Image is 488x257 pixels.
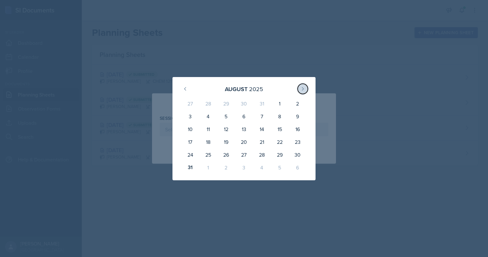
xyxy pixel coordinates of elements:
[289,148,307,161] div: 30
[217,148,235,161] div: 26
[199,161,217,174] div: 1
[199,123,217,136] div: 11
[271,136,289,148] div: 22
[181,123,199,136] div: 10
[289,161,307,174] div: 6
[235,148,253,161] div: 27
[181,161,199,174] div: 31
[271,161,289,174] div: 5
[235,97,253,110] div: 30
[199,148,217,161] div: 25
[181,110,199,123] div: 3
[217,97,235,110] div: 29
[249,85,263,93] div: 2025
[253,97,271,110] div: 31
[235,110,253,123] div: 6
[235,136,253,148] div: 20
[217,136,235,148] div: 19
[289,110,307,123] div: 9
[253,148,271,161] div: 28
[271,97,289,110] div: 1
[199,110,217,123] div: 4
[253,161,271,174] div: 4
[289,136,307,148] div: 23
[181,148,199,161] div: 24
[271,123,289,136] div: 15
[225,85,248,93] div: August
[271,110,289,123] div: 8
[235,123,253,136] div: 13
[217,110,235,123] div: 5
[271,148,289,161] div: 29
[181,97,199,110] div: 27
[253,110,271,123] div: 7
[199,97,217,110] div: 28
[217,123,235,136] div: 12
[181,136,199,148] div: 17
[235,161,253,174] div: 3
[199,136,217,148] div: 18
[289,97,307,110] div: 2
[253,136,271,148] div: 21
[289,123,307,136] div: 16
[253,123,271,136] div: 14
[217,161,235,174] div: 2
